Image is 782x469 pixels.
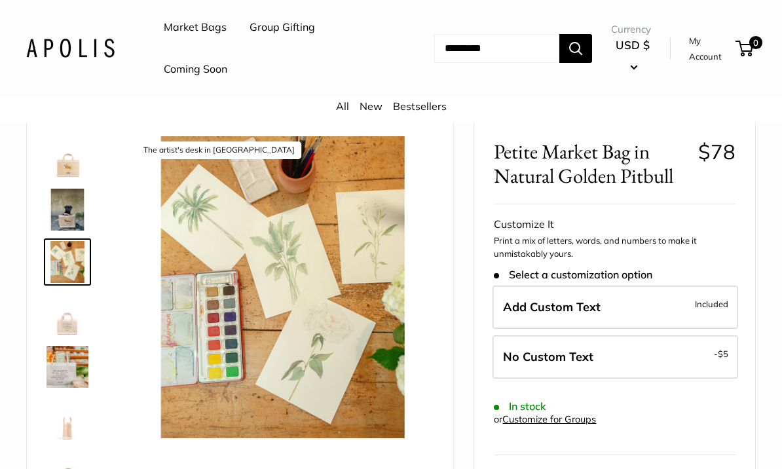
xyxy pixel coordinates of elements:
img: Petite Market Bag in Natural Golden Pitbull [47,189,88,231]
button: USD $ [611,35,654,77]
a: My Account [689,33,731,65]
a: Petite Market Bag in Natural Golden Pitbull [44,134,91,181]
a: Customize for Groups [502,413,596,425]
span: - [714,346,728,362]
span: Currency [611,20,654,39]
a: Petite Market Bag in Natural Golden Pitbull [44,186,91,233]
span: 0 [749,36,762,49]
img: description_The artist's desk in Ventura CA [132,136,434,438]
span: No Custom Text [503,349,593,364]
a: description_Seal of authenticity printed on the backside of every bag. [44,291,91,338]
label: Add Custom Text [493,286,738,329]
span: Included [695,296,728,312]
div: The artist's desk in [GEOGRAPHIC_DATA] [137,141,301,159]
span: $78 [698,139,735,164]
a: Bestsellers [393,100,447,113]
img: description_Elevated any trip to the market [47,346,88,388]
span: Petite Market Bag in Natural Golden Pitbull [494,140,688,188]
span: Add Custom Text [503,299,601,314]
div: Customize It [494,215,735,235]
img: description_Seal of authenticity printed on the backside of every bag. [47,293,88,335]
a: New [360,100,382,113]
a: description_The artist's desk in Ventura CA [44,238,91,286]
input: Search... [434,34,559,63]
a: Coming Soon [164,60,227,79]
a: Group Gifting [250,18,315,37]
a: Market Bags [164,18,227,37]
img: Apolis [26,39,115,58]
img: Petite Market Bag in Natural Golden Pitbull [47,136,88,178]
a: 0 [737,41,753,56]
a: All [336,100,349,113]
span: In stock [494,400,546,413]
label: Leave Blank [493,335,738,379]
p: Print a mix of letters, words, and numbers to make it unmistakably yours. [494,235,735,260]
a: description_Elevated any trip to the market [44,343,91,390]
span: $5 [718,348,728,359]
img: description_The artist's desk in Ventura CA [47,241,88,283]
span: USD $ [616,38,650,52]
img: description_Side view of the Petite Market Bag [47,398,88,440]
div: or [494,411,596,428]
span: Select a customization option [494,269,652,281]
button: Search [559,34,592,63]
a: description_Side view of the Petite Market Bag [44,396,91,443]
